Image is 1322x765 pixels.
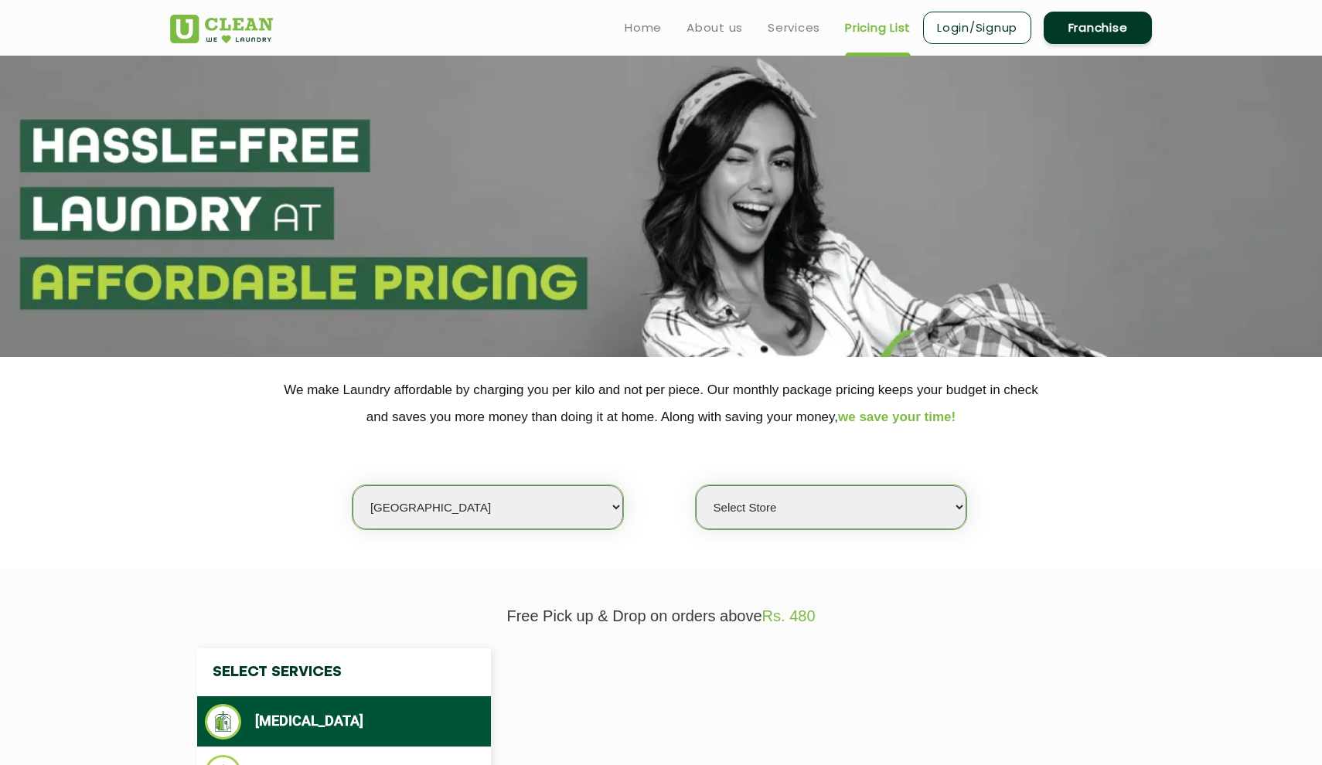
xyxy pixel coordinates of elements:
img: Dry Cleaning [205,704,241,739]
a: About us [687,19,743,37]
a: Pricing List [845,19,911,37]
h4: Select Services [197,648,491,696]
p: We make Laundry affordable by charging you per kilo and not per piece. Our monthly package pricin... [170,376,1152,430]
img: UClean Laundry and Dry Cleaning [170,15,273,43]
p: Free Pick up & Drop on orders above [170,607,1152,625]
li: [MEDICAL_DATA] [205,704,483,739]
a: Franchise [1044,12,1152,44]
span: we save your time! [838,410,956,424]
a: Services [768,19,820,37]
span: Rs. 480 [762,607,816,624]
a: Home [625,19,662,37]
a: Login/Signup [923,12,1031,44]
